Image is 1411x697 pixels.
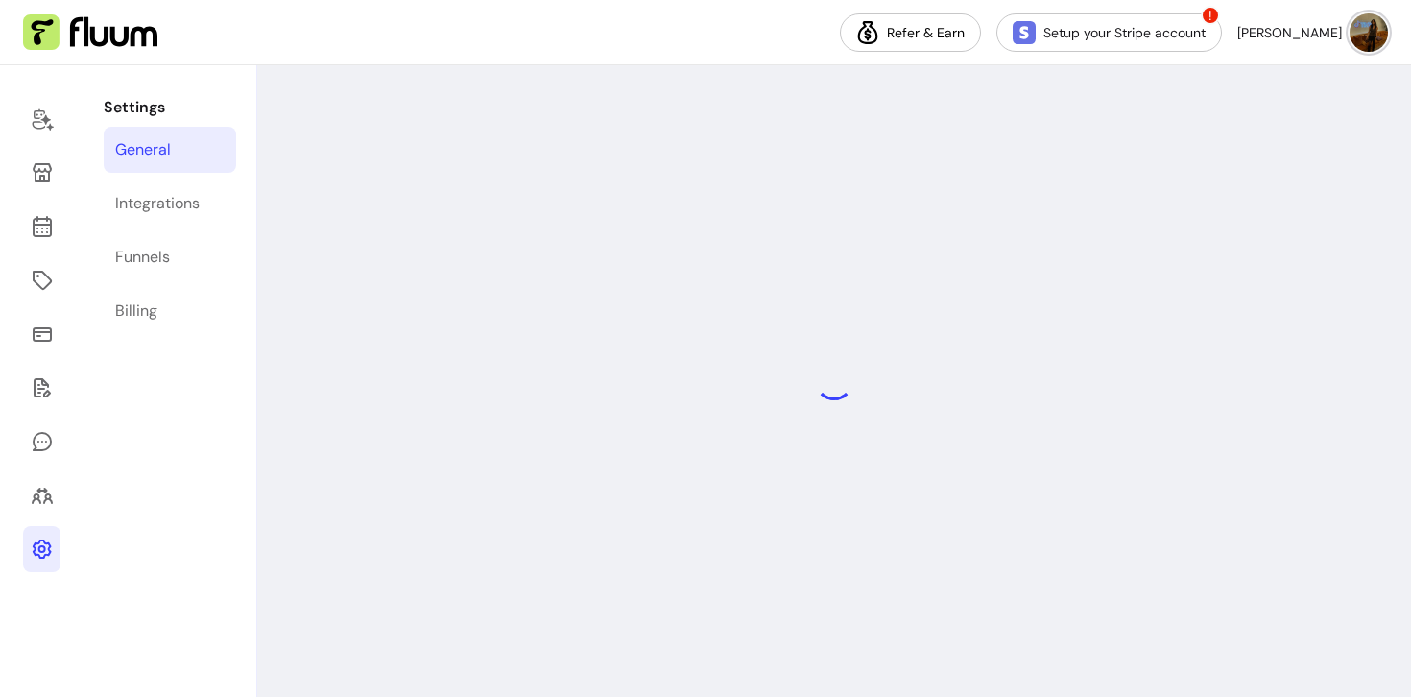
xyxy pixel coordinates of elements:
a: Sales [23,311,60,357]
p: Settings [104,96,236,119]
a: Settings [23,526,60,572]
span: [PERSON_NAME] [1237,23,1342,42]
a: Offerings [23,257,60,303]
img: avatar [1350,13,1388,52]
div: Billing [115,300,157,323]
img: Fluum Logo [23,14,157,51]
div: Funnels [115,246,170,269]
a: Refer & Earn [840,13,981,52]
button: avatar[PERSON_NAME] [1237,13,1388,52]
div: General [115,138,171,161]
a: General [104,127,236,173]
a: Clients [23,472,60,518]
span: ! [1201,6,1220,25]
img: Stripe Icon [1013,21,1036,44]
a: Storefront [23,150,60,196]
a: Forms [23,365,60,411]
a: Calendar [23,204,60,250]
a: Setup your Stripe account [996,13,1222,52]
a: Home [23,96,60,142]
a: Integrations [104,180,236,227]
a: Funnels [104,234,236,280]
div: Loading [815,362,853,400]
a: My Messages [23,419,60,465]
a: Billing [104,288,236,334]
div: Integrations [115,192,200,215]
